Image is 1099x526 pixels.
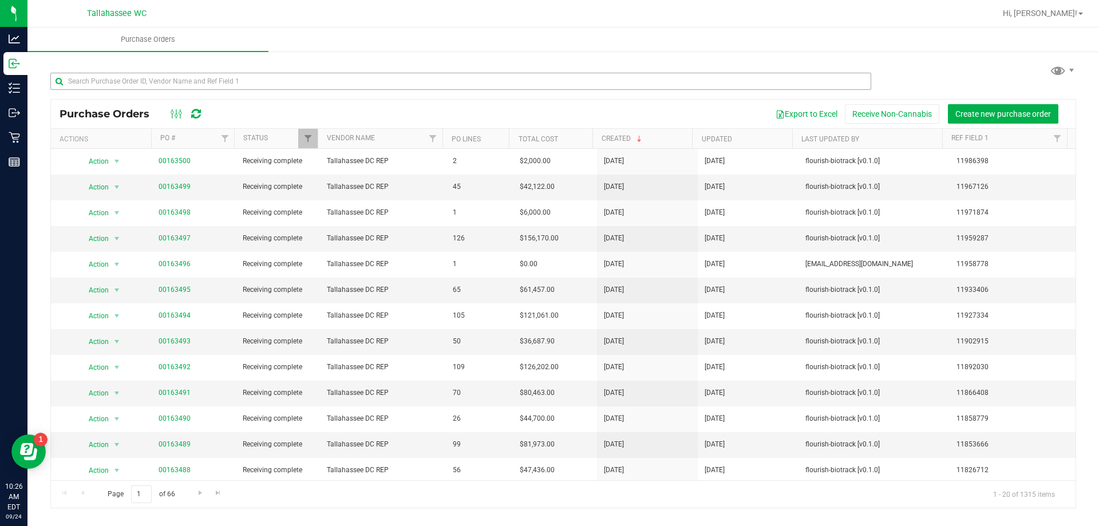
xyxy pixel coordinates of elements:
[956,439,1069,450] span: 11853666
[805,439,943,450] span: flourish-biotrack [v0.1.0]
[327,336,439,347] span: Tallahassee DC REP
[1003,9,1077,18] span: Hi, [PERSON_NAME]!
[243,134,268,142] a: Status
[705,156,725,167] span: [DATE]
[159,234,191,242] a: 00163497
[243,413,313,424] span: Receiving complete
[705,310,725,321] span: [DATE]
[159,440,191,448] a: 00163489
[159,389,191,397] a: 00163491
[956,336,1069,347] span: 11902915
[243,233,313,244] span: Receiving complete
[159,286,191,294] a: 00163495
[243,362,313,373] span: Receiving complete
[602,135,644,143] a: Created
[159,260,191,268] a: 00163496
[327,181,439,192] span: Tallahassee DC REP
[805,156,943,167] span: flourish-biotrack [v0.1.0]
[160,134,175,142] a: PO #
[604,362,624,373] span: [DATE]
[520,207,551,218] span: $6,000.00
[705,413,725,424] span: [DATE]
[9,58,20,69] inline-svg: Inbound
[78,359,109,375] span: Action
[327,284,439,295] span: Tallahassee DC REP
[956,207,1069,218] span: 11971874
[327,134,375,142] a: Vendor Name
[78,462,109,478] span: Action
[78,153,109,169] span: Action
[520,156,551,167] span: $2,000.00
[9,107,20,118] inline-svg: Outbound
[78,231,109,247] span: Action
[105,34,191,45] span: Purchase Orders
[327,413,439,424] span: Tallahassee DC REP
[131,485,152,503] input: 1
[705,362,725,373] span: [DATE]
[705,465,725,476] span: [DATE]
[805,465,943,476] span: flourish-biotrack [v0.1.0]
[519,135,558,143] a: Total Cost
[98,485,184,503] span: Page of 66
[453,413,506,424] span: 26
[60,108,161,120] span: Purchase Orders
[327,362,439,373] span: Tallahassee DC REP
[805,207,943,218] span: flourish-biotrack [v0.1.0]
[520,181,555,192] span: $42,122.00
[801,135,859,143] a: Last Updated By
[520,465,555,476] span: $47,436.00
[159,157,191,165] a: 00163500
[78,282,109,298] span: Action
[327,156,439,167] span: Tallahassee DC REP
[78,308,109,324] span: Action
[453,207,506,218] span: 1
[110,231,124,247] span: select
[453,439,506,450] span: 99
[453,233,506,244] span: 126
[805,387,943,398] span: flourish-biotrack [v0.1.0]
[210,485,227,501] a: Go to the last page
[453,181,506,192] span: 45
[955,109,1051,118] span: Create new purchase order
[78,411,109,427] span: Action
[243,284,313,295] span: Receiving complete
[604,387,624,398] span: [DATE]
[327,207,439,218] span: Tallahassee DC REP
[243,465,313,476] span: Receiving complete
[604,336,624,347] span: [DATE]
[110,282,124,298] span: select
[50,73,871,90] input: Search Purchase Order ID, Vendor Name and Ref Field 1
[243,181,313,192] span: Receiving complete
[424,129,442,148] a: Filter
[520,336,555,347] span: $36,687.90
[520,413,555,424] span: $44,700.00
[805,336,943,347] span: flourish-biotrack [v0.1.0]
[9,82,20,94] inline-svg: Inventory
[604,233,624,244] span: [DATE]
[453,336,506,347] span: 50
[159,208,191,216] a: 00163498
[215,129,234,148] a: Filter
[453,362,506,373] span: 109
[604,181,624,192] span: [DATE]
[453,465,506,476] span: 56
[110,359,124,375] span: select
[78,256,109,272] span: Action
[453,284,506,295] span: 65
[110,256,124,272] span: select
[705,284,725,295] span: [DATE]
[243,336,313,347] span: Receiving complete
[705,233,725,244] span: [DATE]
[956,362,1069,373] span: 11892030
[453,387,506,398] span: 70
[1048,129,1067,148] a: Filter
[243,156,313,167] span: Receiving complete
[520,362,559,373] span: $126,202.00
[705,439,725,450] span: [DATE]
[78,437,109,453] span: Action
[327,465,439,476] span: Tallahassee DC REP
[9,33,20,45] inline-svg: Analytics
[604,413,624,424] span: [DATE]
[453,310,506,321] span: 105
